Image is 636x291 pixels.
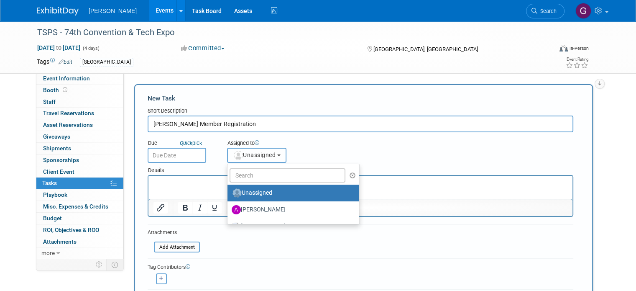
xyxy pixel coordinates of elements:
[537,8,557,14] span: Search
[36,213,123,224] a: Budget
[233,152,276,158] span: Unassigned
[36,189,123,201] a: Playbook
[43,191,67,198] span: Playbook
[526,4,564,18] a: Search
[34,25,542,40] div: TSPS - 74th Convention & Tech Expo
[43,98,56,105] span: Staff
[43,238,77,245] span: Attachments
[232,203,351,216] label: [PERSON_NAME]
[178,202,192,214] button: Bold
[373,46,478,52] span: [GEOGRAPHIC_DATA], [GEOGRAPHIC_DATA]
[36,224,123,236] a: ROI, Objectives & ROO
[82,46,100,51] span: (4 days)
[43,157,79,163] span: Sponsorships
[43,145,71,152] span: Shipments
[232,188,242,198] img: Unassigned-User-Icon.png
[43,87,69,93] span: Booth
[148,229,200,236] div: Attachments
[59,59,72,65] a: Edit
[42,180,57,186] span: Tasks
[37,44,81,52] span: [DATE] [DATE]
[43,168,74,175] span: Client Event
[37,7,79,15] img: ExhibitDay
[227,148,286,163] button: Unassigned
[92,259,107,270] td: Personalize Event Tab Strip
[207,202,222,214] button: Underline
[559,45,568,52] img: Format-Inperson.png
[148,116,573,132] input: Name of task or a short description
[178,44,228,53] button: Committed
[41,250,55,256] span: more
[153,202,168,214] button: Insert/edit link
[180,140,192,146] i: Quick
[89,8,137,14] span: [PERSON_NAME]
[36,96,123,108] a: Staff
[232,205,241,214] img: A.jpg
[232,186,351,200] label: Unassigned
[61,87,69,93] span: Booth not reserved yet
[37,57,72,67] td: Tags
[227,139,324,148] div: Assigned to
[43,203,108,210] span: Misc. Expenses & Credits
[43,215,62,221] span: Budget
[43,121,93,128] span: Asset Reservations
[232,220,351,233] label: [PERSON_NAME]
[148,94,573,103] div: New Task
[566,57,588,62] div: Event Rating
[148,176,572,199] iframe: Rich Text Area
[36,155,123,166] a: Sponsorships
[148,163,573,175] div: Details
[43,110,94,116] span: Travel Reservations
[148,139,215,148] div: Due
[80,58,133,67] div: [GEOGRAPHIC_DATA]
[36,143,123,154] a: Shipments
[43,227,99,233] span: ROI, Objectives & ROO
[36,201,123,212] a: Misc. Expenses & Credits
[148,262,573,271] div: Tag Contributors
[36,108,123,119] a: Travel Reservations
[36,166,123,178] a: Client Event
[575,3,591,19] img: Genee' Mengarelli
[36,236,123,247] a: Attachments
[36,178,123,189] a: Tasks
[178,139,204,147] a: Quickpick
[148,148,206,163] input: Due Date
[569,45,589,52] div: In-Person
[230,168,345,183] input: Search
[55,44,63,51] span: to
[193,202,207,214] button: Italic
[507,44,589,56] div: Event Format
[148,107,573,116] div: Short Description
[107,259,124,270] td: Toggle Event Tabs
[36,73,123,84] a: Event Information
[36,131,123,142] a: Giveaways
[36,119,123,131] a: Asset Reservations
[36,247,123,259] a: more
[43,133,70,140] span: Giveaways
[36,85,123,96] a: Booth
[43,75,90,82] span: Event Information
